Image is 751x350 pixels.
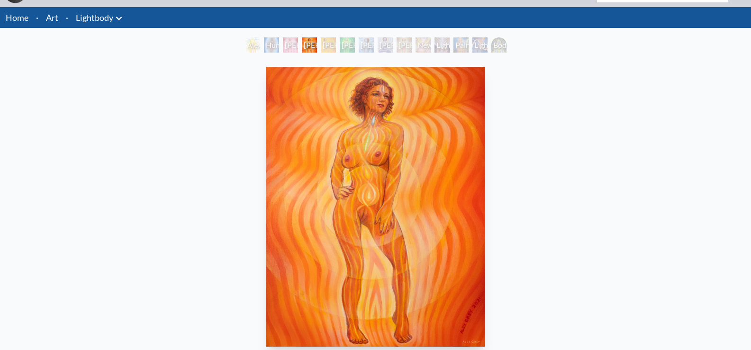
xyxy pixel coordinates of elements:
[32,7,42,28] li: ·
[378,37,393,53] div: [PERSON_NAME] 6
[340,37,355,53] div: [PERSON_NAME] 4
[46,11,58,24] a: Art
[453,37,469,53] div: Painting
[266,67,485,347] img: Lightbody-2-2021-Alex-Grey-watermarked.jpg
[434,37,450,53] div: Lightweaver
[416,37,431,53] div: Newborn
[359,37,374,53] div: [PERSON_NAME] 5
[321,37,336,53] div: [PERSON_NAME] 3
[6,12,28,23] a: Home
[302,37,317,53] div: [PERSON_NAME] 2
[491,37,507,53] div: Body/Mind as a Vibratory Field of Energy
[397,37,412,53] div: [PERSON_NAME] 7
[264,37,279,53] div: Human Energy Field
[245,37,260,53] div: Alexza
[76,11,113,24] a: Lightbody
[62,7,72,28] li: ·
[472,37,488,53] div: Lightworker
[283,37,298,53] div: [PERSON_NAME] 1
